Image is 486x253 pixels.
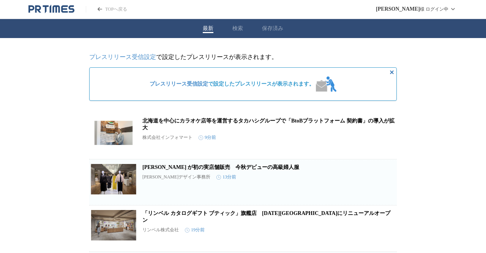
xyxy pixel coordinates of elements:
a: PR TIMESのトップページはこちら [28,5,74,14]
img: 北海道を中心にカラオケ店等を運営するタカハシグループで「BtoBプラットフォーム 契約書」の導入が拡大 [91,118,136,148]
p: [PERSON_NAME]デザイン事務所 [142,174,210,180]
button: 保存済み [262,25,283,32]
time: 13分前 [216,174,236,180]
img: yoshinori miyazaki が初の実店舗販売 今秋デビューの高級婦人服 [91,164,136,194]
time: 19分前 [185,227,205,233]
a: [PERSON_NAME] が初の実店舗販売 今秋デビューの高級婦人服 [142,164,299,170]
button: 最新 [203,25,213,32]
p: リンベル株式会社 [142,227,179,233]
button: 非表示にする [387,68,396,77]
span: [PERSON_NAME] [376,6,420,12]
a: 北海道を中心にカラオケ店等を運営するタカハシグループで「BtoBプラットフォーム 契約書」の導入が拡大 [142,118,394,130]
a: プレスリリース受信設定 [150,81,208,87]
time: 9分前 [199,134,216,141]
img: 「リンベル カタログギフト ブティック」旗艦店 9月17日（水）西武池袋本店にリニューアルオープン [91,210,136,240]
a: 「リンベル カタログギフト ブティック」旗艦店 [DATE][GEOGRAPHIC_DATA]にリニューアルオープン [142,210,390,223]
button: 検索 [232,25,243,32]
p: 株式会社インフォマート [142,134,193,141]
p: で設定したプレスリリースが表示されます。 [89,53,397,61]
a: プレスリリース受信設定 [89,54,156,60]
a: PR TIMESのトップページはこちら [86,6,127,13]
span: で設定したプレスリリースが表示されます。 [150,81,314,88]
